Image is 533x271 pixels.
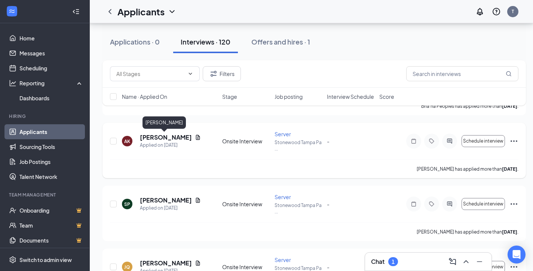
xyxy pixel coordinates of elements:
div: SP [124,201,130,207]
span: Name · Applied On [122,93,167,100]
div: Interviews · 120 [181,37,230,46]
span: Server [275,194,291,200]
div: Onsite Interview [222,200,270,208]
svg: Ellipses [509,200,518,208]
a: DocumentsCrown [19,233,83,248]
div: Team Management [9,192,82,198]
svg: ActiveChat [445,201,454,207]
button: Filter Filters [203,66,241,81]
svg: Note [409,138,418,144]
div: Offers and hires · 1 [251,37,310,46]
a: TeamCrown [19,218,83,233]
span: Server [275,256,291,263]
h5: [PERSON_NAME] [140,133,192,141]
svg: Document [195,197,201,203]
svg: WorkstreamLogo [8,7,16,15]
span: - [327,264,330,270]
input: All Stages [116,70,184,78]
button: ChevronUp [460,256,472,268]
div: Applied on [DATE] [140,141,201,149]
div: [PERSON_NAME] [143,116,186,129]
span: Stage [222,93,237,100]
svg: ComposeMessage [448,257,457,266]
div: Open Intercom Messenger [508,246,526,264]
svg: ChevronUp [462,257,471,266]
span: Schedule interview [463,138,503,144]
a: Applicants [19,124,83,139]
svg: ChevronDown [168,7,177,16]
div: Applied on [DATE] [140,204,201,212]
a: OnboardingCrown [19,203,83,218]
span: Schedule interview [463,201,503,207]
div: Applications · 0 [110,37,160,46]
svg: ChevronDown [187,71,193,77]
a: Scheduling [19,61,83,76]
svg: Minimize [475,257,484,266]
p: Stonewood Tampa Pa ... [275,139,322,152]
div: 1 [392,259,395,265]
h3: Chat [371,258,385,266]
span: Job posting [275,93,303,100]
button: ComposeMessage [447,256,459,268]
svg: Tag [427,201,436,207]
svg: Document [195,134,201,140]
svg: Ellipses [509,137,518,146]
p: [PERSON_NAME] has applied more than . [417,166,518,172]
p: Stonewood Tampa Pa ... [275,202,322,215]
div: Onsite Interview [222,137,270,145]
h5: [PERSON_NAME] [140,196,192,204]
svg: Tag [427,138,436,144]
svg: ActiveChat [445,138,454,144]
svg: Note [409,201,418,207]
b: [DATE] [502,166,517,172]
a: Messages [19,46,83,61]
a: Talent Network [19,169,83,184]
button: Schedule interview [462,198,505,210]
svg: Notifications [475,7,484,16]
span: - [327,138,330,144]
span: - [327,201,330,207]
a: Sourcing Tools [19,139,83,154]
b: [DATE] [502,229,517,235]
span: Interview Schedule [327,93,374,100]
button: Minimize [474,256,485,268]
svg: Analysis [9,79,16,87]
h1: Applicants [117,5,165,18]
div: T [512,8,514,15]
svg: QuestionInfo [492,7,501,16]
input: Search in interviews [406,66,518,81]
svg: ChevronLeft [105,7,114,16]
div: Switch to admin view [19,256,72,264]
div: Onsite Interview [222,263,270,271]
svg: Filter [209,69,218,78]
a: Job Postings [19,154,83,169]
svg: MagnifyingGlass [506,71,512,77]
div: JQ [124,264,130,270]
h5: [PERSON_NAME] [140,259,192,267]
a: Home [19,31,83,46]
span: Score [379,93,394,100]
div: Hiring [9,113,82,119]
svg: Settings [9,256,16,264]
svg: Document [195,260,201,266]
div: AK [124,138,130,144]
p: [PERSON_NAME] has applied more than . [417,229,518,235]
span: Server [275,131,291,137]
a: Dashboards [19,91,83,106]
button: Schedule interview [462,135,505,147]
svg: Collapse [72,8,80,15]
div: Reporting [19,79,84,87]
